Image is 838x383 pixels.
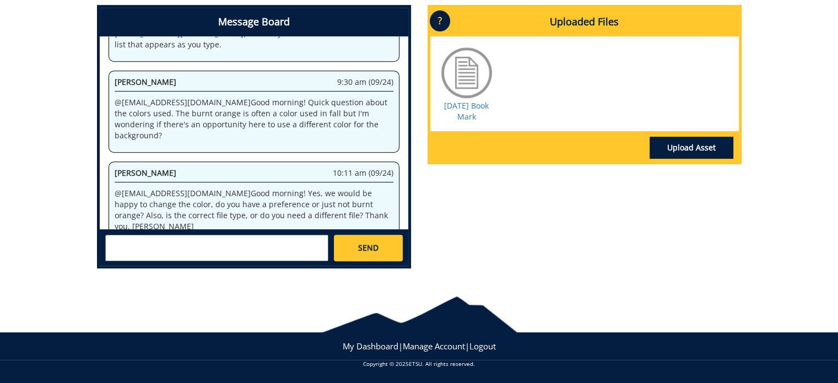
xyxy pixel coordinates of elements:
a: My Dashboard [343,341,398,352]
h4: Message Board [100,8,408,36]
span: [PERSON_NAME] [115,77,176,87]
span: [PERSON_NAME] [115,168,176,178]
a: ETSU [409,360,422,368]
a: Manage Account [403,341,465,352]
a: Upload Asset [650,137,733,159]
span: SEND [358,242,379,253]
textarea: messageToSend [105,235,328,261]
h4: Uploaded Files [430,8,739,36]
a: [DATE] Book Mark [444,100,489,122]
span: 9:30 am (09/24) [337,77,393,88]
p: @ [EMAIL_ADDRESS][DOMAIN_NAME] Good morning! Yes, we would be happy to change the color, do you h... [115,188,393,232]
a: SEND [334,235,402,261]
p: ? [430,10,450,31]
span: 10:11 am (09/24) [333,168,393,179]
p: @ [EMAIL_ADDRESS][DOMAIN_NAME] Good morning! Quick question about the colors used. The burnt oran... [115,97,393,141]
a: Logout [469,341,496,352]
